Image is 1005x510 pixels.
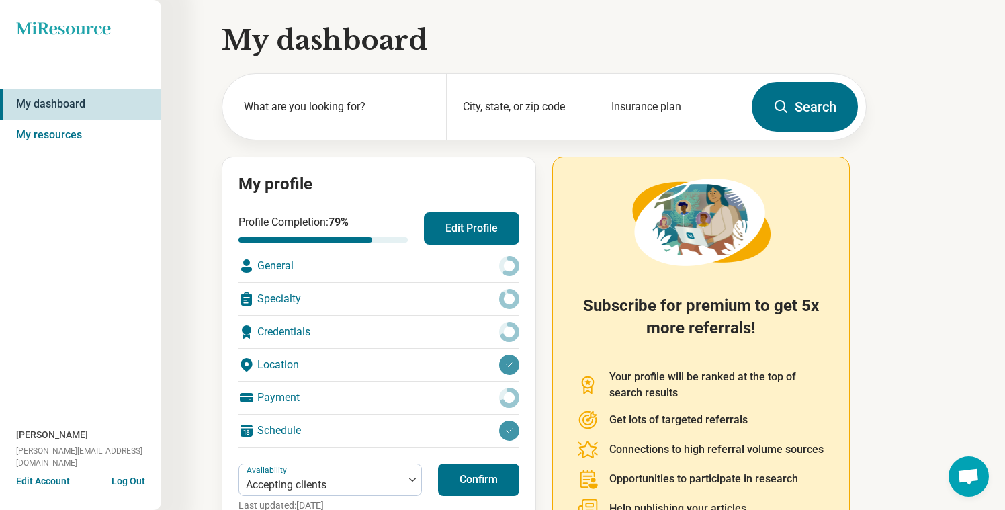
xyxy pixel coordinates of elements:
label: What are you looking for? [244,99,430,115]
h2: My profile [238,173,519,196]
button: Edit Account [16,474,70,488]
span: [PERSON_NAME][EMAIL_ADDRESS][DOMAIN_NAME] [16,445,161,469]
h1: My dashboard [222,22,867,59]
div: Open chat [949,456,989,497]
p: Your profile will be ranked at the top of search results [609,369,825,401]
p: Opportunities to participate in research [609,471,798,487]
p: Connections to high referral volume sources [609,441,824,458]
button: Log Out [112,474,145,485]
div: General [238,250,519,282]
span: 79 % [329,216,349,228]
label: Availability [247,466,290,475]
div: Credentials [238,316,519,348]
div: Profile Completion: [238,214,408,243]
h2: Subscribe for premium to get 5x more referrals! [577,295,825,353]
p: Get lots of targeted referrals [609,412,748,428]
span: [PERSON_NAME] [16,428,88,442]
div: Specialty [238,283,519,315]
div: Location [238,349,519,381]
div: Schedule [238,415,519,447]
div: Payment [238,382,519,414]
button: Confirm [438,464,519,496]
button: Edit Profile [424,212,519,245]
button: Search [752,82,858,132]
